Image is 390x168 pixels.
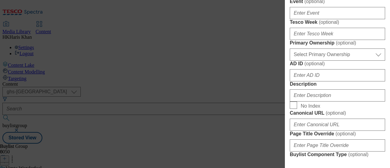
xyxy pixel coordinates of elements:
span: ( optional ) [326,110,346,116]
label: Page Title Override [290,131,385,137]
input: Enter Canonical URL [290,119,385,131]
span: ( optional ) [336,40,356,45]
label: Primary Ownership [290,40,385,46]
input: Enter Page Title Override [290,139,385,152]
label: Canonical URL [290,110,385,116]
span: No Index [301,103,320,109]
input: Enter Description [290,89,385,102]
input: Enter Event [290,7,385,19]
span: ( optional ) [319,20,339,25]
label: AD ID [290,61,385,67]
label: Description [290,81,385,87]
label: Tesco Week [290,19,385,25]
span: ( optional ) [348,152,369,157]
input: Enter AD ID [290,69,385,81]
span: ( optional ) [335,131,356,136]
input: Enter Tesco Week [290,28,385,40]
span: ( optional ) [304,61,325,66]
label: Buylist Component Type [290,152,385,158]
